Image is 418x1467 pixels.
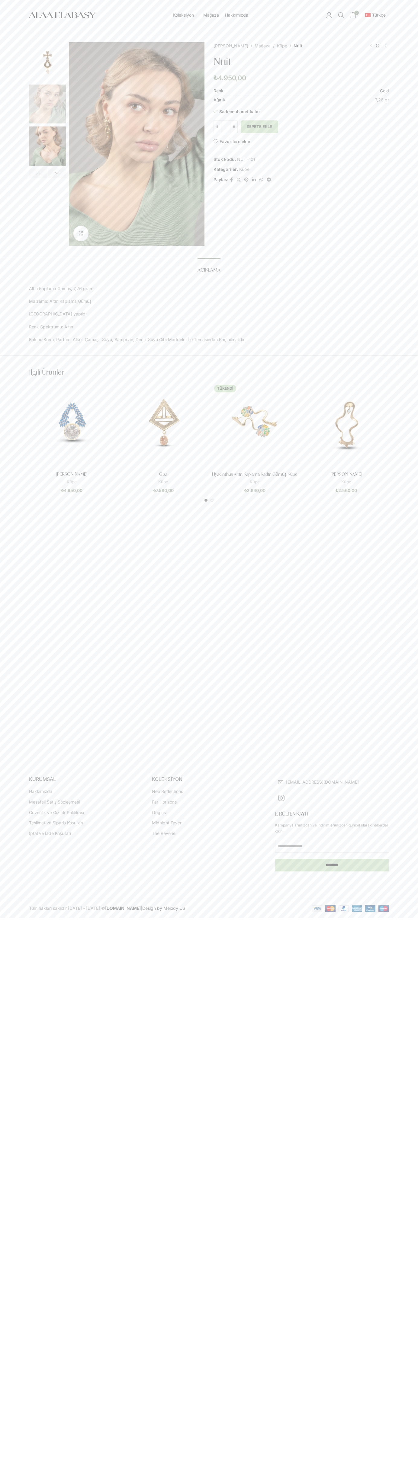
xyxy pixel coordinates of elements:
a: Küpe [239,167,249,172]
li: Go to slide 2 [211,499,214,502]
p: Malzeme: Altın Kaplama Gümüş [29,298,389,305]
a: Mağaza [203,9,219,21]
div: 3 / 8 [209,383,301,492]
a: Origins [152,810,166,816]
p: Bakım: Krem, Parfüm, Alkol, Çamaşır Suyu, Şampuan, Deniz Suyu Gibi Maddeler İle Temasından Kaçını... [29,336,389,343]
span: Nuit [294,43,302,49]
span: ₺ [244,488,247,493]
li: Go to slide 1 [204,499,207,502]
a: Gold [380,88,389,93]
div: Ana yönlendirici [98,9,323,21]
span: İlgili ürünler [29,368,64,377]
a: Instagram sosyal bağlantısı [275,791,288,805]
bdi: 2.560,00 [336,488,357,493]
span: Renk [214,88,223,94]
div: 4 / 8 [301,383,392,492]
span: ₺ [61,488,64,493]
bdi: 7.590,00 [153,488,174,493]
span: Tükendi [214,385,236,392]
a: Favorilere ekle [214,139,250,144]
a: Hyacinthus Altın Kaplama Kadın Gümüş Küpe [212,471,297,477]
input: E-posta adresi * [275,840,389,853]
span: Stok kodu: [214,157,236,162]
a: Kybele [304,383,389,468]
span: Açıklama [198,267,220,273]
a: Telegram sosyal medya linki [265,176,273,184]
a: Hakkımızda [225,9,248,21]
a: Önceki ürün [367,42,375,50]
a: WhatsApp sosyal bağlantısı [258,176,265,184]
a: Mağaza [255,43,271,49]
div: 4 / 4 [29,169,66,211]
a: Site logo [29,12,95,17]
a: İptal ve İade Koşulları [29,830,72,836]
a: Facebook sosyal bağlantısı [228,176,235,184]
div: 2 / 4 [29,85,66,127]
span: Hakkımızda [225,12,248,18]
span: ₺ [153,488,156,493]
a: Sonraki ürün [382,42,389,50]
a: Arama [335,9,347,21]
img: Nuit [29,42,66,81]
div: 3 / 4 [29,126,66,169]
a: 0 [347,9,359,21]
div: 2 / 4 [67,42,206,246]
p: Renk Spektrumu: Altın [29,324,389,330]
a: Koleksiyon [173,9,197,21]
p: Altın Kaplama Gümüş, 7,26 gram [29,285,389,292]
table: Ürün Ayrıntıları [214,88,389,103]
h1: Nuit [214,56,389,68]
span: 0 [354,11,359,15]
nav: Breadcrumb [214,42,361,50]
a: Giza [159,471,167,477]
a: Küpe [158,479,168,485]
a: tr_TRTürkçe [364,9,389,21]
span: Mağaza [203,12,219,18]
span: Koleksiyon [173,12,194,18]
img: Nuit - Görsel 2 [29,85,66,124]
p: 7,26 gr [375,97,389,103]
a: Küpe [250,479,260,485]
a: Hakkımızda [29,788,53,794]
div: Tüm hakları saklıdır [DATE] - [DATE] © | [29,905,206,912]
bdi: 4.950,00 [214,74,246,82]
a: [PERSON_NAME] [214,43,248,49]
a: Pinterest sosyal bağlantısı [243,176,250,184]
span: Kategoriler: [214,167,238,172]
span: Favorilere ekle [220,139,250,144]
a: [PERSON_NAME] [56,471,87,477]
span: ₺ [336,488,338,493]
div: Previous slide [29,169,47,178]
div: 2 / 8 [117,383,209,492]
h3: E-BÜLTEN KAYIT [275,811,389,816]
a: [DOMAIN_NAME] [105,906,141,911]
img: Türkçe [365,13,371,17]
a: Küpe [277,43,287,49]
a: Far Horizons [152,799,177,805]
a: [PERSON_NAME] [331,471,362,477]
h5: KURUMSAL [29,776,143,782]
a: Neo Reflections [152,788,184,794]
h5: KOLEKSİYON [152,776,266,782]
a: Küpe [341,479,351,485]
p: Sadece 4 adet kaldı [214,109,389,114]
div: 1 / 4 [29,42,66,85]
div: İkincil navigasyon [361,9,392,21]
a: The Reverie [152,830,176,836]
input: Ürün miktarı [221,120,230,133]
bdi: 2.640,00 [244,488,265,493]
a: Liste öğesi bağlantısı [278,779,389,785]
div: 1 / 8 [26,383,117,492]
a: Daphne [29,383,114,468]
a: Hyacinthus Altın Kaplama Kadın Gümüş Küpe [212,383,297,468]
bdi: 4.950,00 [61,488,82,493]
span: ₺ [214,74,218,82]
div: Next slide [48,169,66,178]
p: [GEOGRAPHIC_DATA] yapıldı [29,311,389,317]
a: Teslimat ve Sipariş Koşulları [29,820,84,826]
span: Paylaş: [214,176,228,183]
a: Linkedin sosyal bağlantısı [250,176,258,184]
span: Türkçe [372,12,386,18]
